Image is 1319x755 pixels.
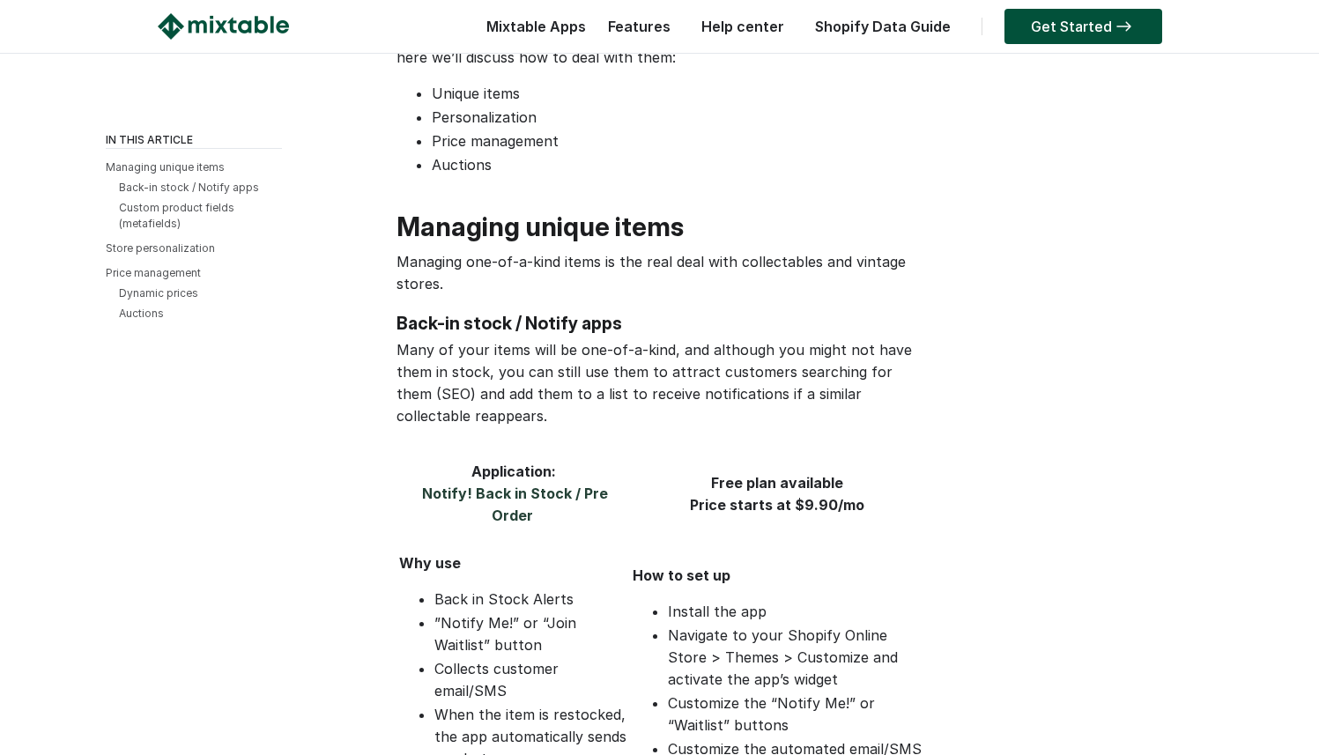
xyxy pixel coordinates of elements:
[119,286,198,300] a: Dynamic prices
[396,313,925,335] h3: Back-in stock / Notify apps
[806,18,960,35] a: Shopify Data Guide
[106,266,201,279] a: Price management
[434,588,629,611] li: Back in Stock Alerts
[432,154,925,176] li: Auctions
[398,460,630,528] th: Application:
[158,13,289,40] img: Mixtable logo
[432,83,925,105] li: Unique items
[396,339,925,427] p: Many of your items will be one-of-a-kind, and although you might not have them in stock, you can ...
[119,307,164,320] a: Auctions
[632,460,923,528] th: Free plan available Price starts at $9.90/mo
[396,211,925,242] h2: Managing unique items
[434,658,629,702] li: Collects customer email/SMS
[478,13,586,48] div: Mixtable Apps
[668,625,923,691] li: Navigate to your Shopify Online Store > Themes > Customize and activate the app’s widget
[119,181,259,194] a: Back-in stock / Notify apps
[396,251,925,295] p: Managing one-of-a-kind items is the real deal with collectables and vintage stores.
[106,132,282,149] div: IN THIS ARTICLE
[599,18,679,35] a: Features
[434,612,629,656] li: ”Notify Me!” or “Join Waitlist” button
[1112,21,1136,32] img: arrow-right.svg
[1004,9,1162,44] a: Get Started
[633,566,730,584] strong: How to set up
[419,485,608,524] a: Notify! Back in Stock / Pre Order
[119,201,234,230] a: Custom product fields (metafields)
[432,130,925,152] li: Price management
[432,107,925,129] li: Personalization
[399,554,461,572] strong: Why use
[106,160,225,174] a: Managing unique items
[693,18,793,35] a: Help center
[668,601,923,623] li: Install the app
[668,692,923,736] li: Customize the “Notify Me!” or “Waitlist” buttons
[106,241,215,255] a: Store personalization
